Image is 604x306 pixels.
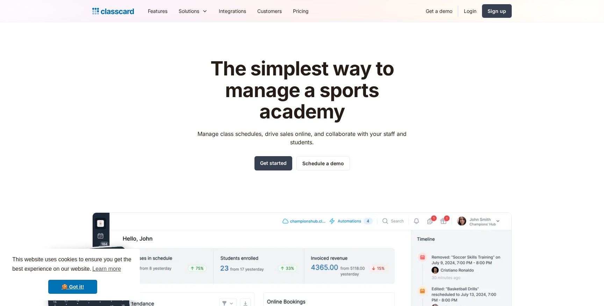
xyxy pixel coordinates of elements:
[458,3,482,19] a: Login
[213,3,252,19] a: Integrations
[252,3,287,19] a: Customers
[6,249,140,300] div: cookieconsent
[296,156,350,170] a: Schedule a demo
[420,3,458,19] a: Get a demo
[12,255,133,274] span: This website uses cookies to ensure you get the best experience on our website.
[179,7,199,15] div: Solutions
[92,6,134,16] a: Logo
[173,3,213,19] div: Solutions
[91,264,122,274] a: learn more about cookies
[482,4,512,18] a: Sign up
[254,156,292,170] a: Get started
[488,7,506,15] div: Sign up
[191,58,413,123] h1: The simplest way to manage a sports academy
[142,3,173,19] a: Features
[287,3,314,19] a: Pricing
[191,130,413,146] p: Manage class schedules, drive sales online, and collaborate with your staff and students.
[48,280,97,294] a: dismiss cookie message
